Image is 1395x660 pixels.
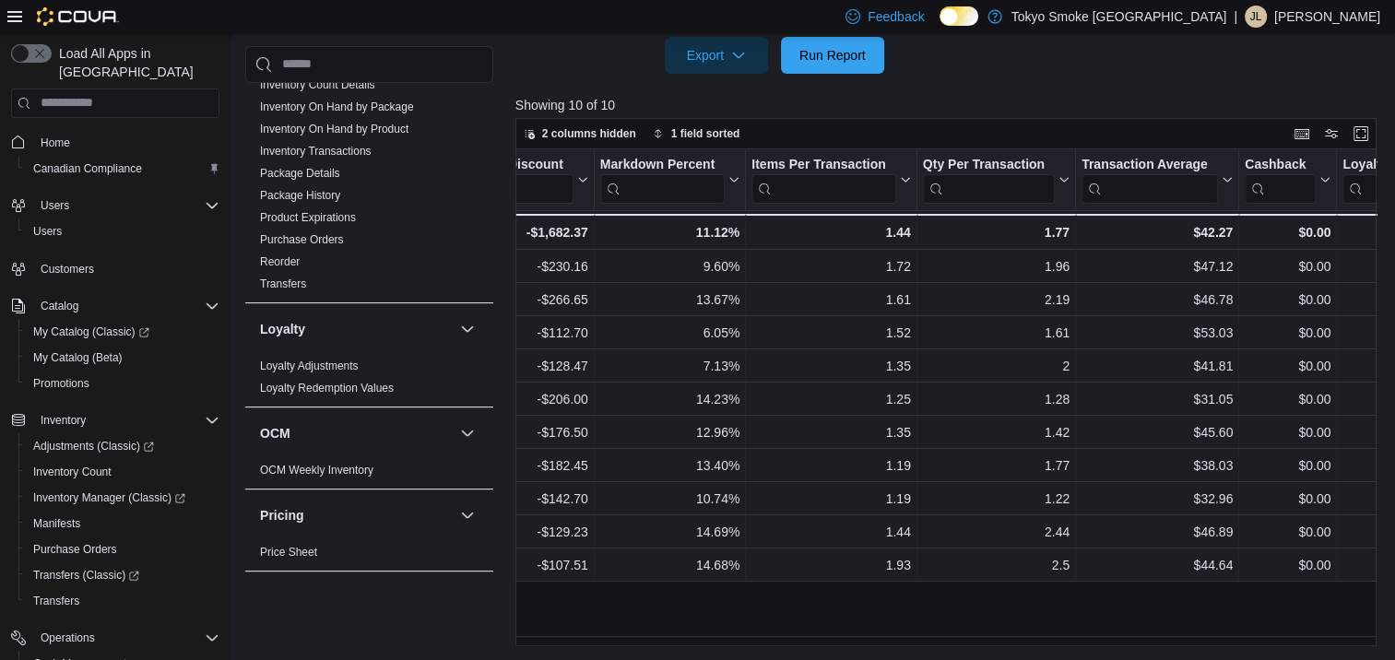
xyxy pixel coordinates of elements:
[260,277,306,290] a: Transfers
[645,123,748,145] button: 1 field sorted
[260,381,394,395] span: Loyalty Redemption Values
[260,359,359,372] a: Loyalty Adjustments
[1350,123,1372,145] button: Enter fullscreen
[4,293,227,319] button: Catalog
[33,295,86,317] button: Catalog
[260,167,340,180] a: Package Details
[260,506,303,524] h3: Pricing
[245,459,493,489] div: OCM
[260,78,375,91] a: Inventory Count Details
[26,372,219,395] span: Promotions
[260,144,372,159] span: Inventory Transactions
[4,193,227,218] button: Users
[33,542,117,557] span: Purchase Orders
[260,210,356,225] span: Product Expirations
[26,321,219,343] span: My Catalog (Classic)
[18,345,227,371] button: My Catalog (Beta)
[26,513,88,535] a: Manifests
[26,564,147,586] a: Transfers (Classic)
[245,541,493,571] div: Pricing
[33,465,112,479] span: Inventory Count
[260,232,344,247] span: Purchase Orders
[260,546,317,559] a: Price Sheet
[260,320,305,338] h3: Loyalty
[18,319,227,345] a: My Catalog (Classic)
[1291,123,1313,145] button: Keyboard shortcuts
[26,513,219,535] span: Manifests
[1245,221,1330,243] div: $0.00
[41,413,86,428] span: Inventory
[26,220,69,242] a: Users
[26,372,97,395] a: Promotions
[516,123,644,145] button: 2 columns hidden
[940,26,940,27] span: Dark Mode
[1245,6,1267,28] div: Jennifer Lamont
[41,136,70,150] span: Home
[33,257,219,280] span: Customers
[33,194,219,217] span: Users
[33,627,102,649] button: Operations
[456,422,479,444] button: OCM
[1320,123,1342,145] button: Display options
[260,424,290,442] h3: OCM
[52,44,219,81] span: Load All Apps in [GEOGRAPHIC_DATA]
[260,255,300,268] a: Reorder
[26,590,219,612] span: Transfers
[260,123,408,136] a: Inventory On Hand by Product
[26,487,193,509] a: Inventory Manager (Classic)
[26,347,219,369] span: My Catalog (Beta)
[18,536,227,562] button: Purchase Orders
[33,161,142,176] span: Canadian Compliance
[33,439,154,454] span: Adjustments (Classic)
[41,262,94,277] span: Customers
[26,347,130,369] a: My Catalog (Beta)
[26,487,219,509] span: Inventory Manager (Classic)
[940,6,978,26] input: Dark Mode
[260,188,340,203] span: Package History
[33,224,62,239] span: Users
[18,588,227,614] button: Transfers
[922,221,1069,243] div: 1.77
[781,37,884,74] button: Run Report
[33,409,219,431] span: Inventory
[26,461,219,483] span: Inventory Count
[260,254,300,269] span: Reorder
[676,37,757,74] span: Export
[26,158,149,180] a: Canadian Compliance
[33,594,79,608] span: Transfers
[260,233,344,246] a: Purchase Orders
[26,158,219,180] span: Canadian Compliance
[1234,6,1237,28] p: |
[260,320,453,338] button: Loyalty
[671,126,740,141] span: 1 field sorted
[245,29,493,302] div: Inventory
[26,321,157,343] a: My Catalog (Classic)
[26,220,219,242] span: Users
[33,132,77,154] a: Home
[260,359,359,373] span: Loyalty Adjustments
[474,221,587,243] div: -$1,682.37
[26,435,219,457] span: Adjustments (Classic)
[18,156,227,182] button: Canadian Compliance
[33,324,149,339] span: My Catalog (Classic)
[799,46,866,65] span: Run Report
[18,433,227,459] a: Adjustments (Classic)
[665,37,768,74] button: Export
[33,568,139,583] span: Transfers (Classic)
[33,376,89,391] span: Promotions
[33,627,219,649] span: Operations
[26,435,161,457] a: Adjustments (Classic)
[18,459,227,485] button: Inventory Count
[260,382,394,395] a: Loyalty Redemption Values
[260,77,375,92] span: Inventory Count Details
[515,96,1386,114] p: Showing 10 of 10
[41,299,78,313] span: Catalog
[260,506,453,524] button: Pricing
[245,355,493,407] div: Loyalty
[260,166,340,181] span: Package Details
[1082,221,1233,243] div: $42.27
[260,424,453,442] button: OCM
[599,221,739,243] div: 11.12%
[260,211,356,224] a: Product Expirations
[33,516,80,531] span: Manifests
